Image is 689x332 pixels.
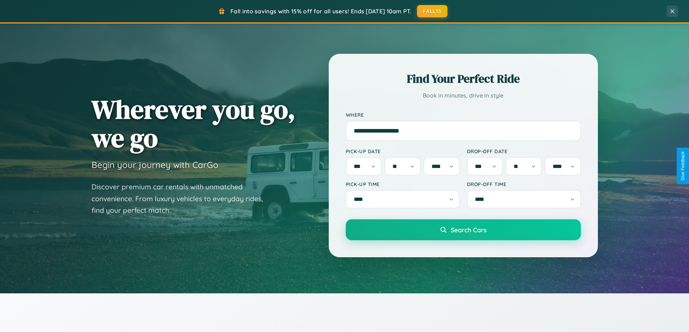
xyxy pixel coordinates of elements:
label: Where [346,112,581,118]
span: Fall into savings with 15% off for all users! Ends [DATE] 10am PT. [230,8,412,15]
h1: Wherever you go, we go [92,95,295,152]
h2: Find Your Perfect Ride [346,71,581,87]
label: Drop-off Time [467,181,581,187]
button: FALL15 [417,5,447,17]
span: Search Cars [451,226,486,234]
p: Discover premium car rentals with unmatched convenience. From luxury vehicles to everyday rides, ... [92,181,272,216]
label: Drop-off Date [467,148,581,154]
p: Book in minutes, drive in style [346,90,581,101]
div: Give Feedback [680,151,685,181]
button: Search Cars [346,219,581,240]
h3: Begin your journey with CarGo [92,159,218,170]
label: Pick-up Time [346,181,460,187]
label: Pick-up Date [346,148,460,154]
